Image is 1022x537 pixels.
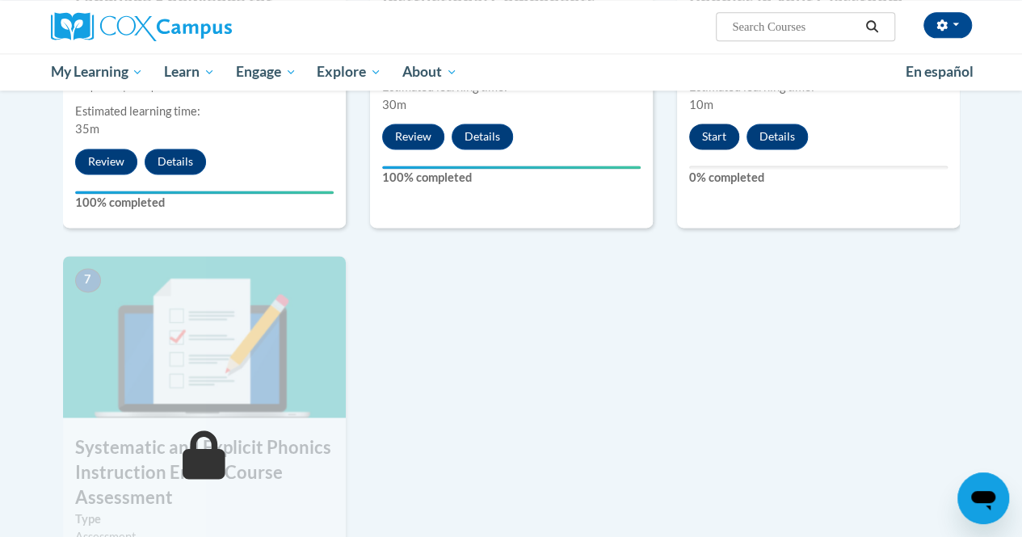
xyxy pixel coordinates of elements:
a: My Learning [40,53,154,90]
span: 35m [75,122,99,136]
h3: Systematic and Explicit Phonics Instruction End of Course Assessment [63,435,346,510]
div: Your progress [75,191,334,194]
button: Account Settings [923,12,972,38]
a: Learn [154,53,225,90]
a: En español [895,55,984,89]
button: Search [860,17,884,36]
span: En español [906,63,974,80]
span: My Learning [50,62,143,82]
span: 7 [75,268,101,292]
label: Type [75,510,334,527]
div: Estimated learning time: [75,103,334,120]
label: 100% completed [382,169,641,187]
button: Start [689,124,739,149]
button: Details [145,149,206,174]
a: Engage [225,53,307,90]
button: Details [452,124,513,149]
a: Cox Campus [51,12,342,41]
a: Explore [306,53,392,90]
span: Explore [317,62,381,82]
div: Main menu [39,53,984,90]
div: Your progress [382,166,641,169]
img: Course Image [63,256,346,417]
span: Learn [164,62,215,82]
button: Review [75,149,137,174]
button: Details [747,124,808,149]
a: About [392,53,468,90]
input: Search Courses [730,17,860,36]
span: 30m [382,98,406,111]
span: About [402,62,457,82]
button: Review [382,124,444,149]
img: Cox Campus [51,12,232,41]
label: 0% completed [689,169,948,187]
iframe: Button to launch messaging window [957,472,1009,524]
span: 10m [689,98,713,111]
label: 100% completed [75,194,334,212]
span: Engage [236,62,297,82]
